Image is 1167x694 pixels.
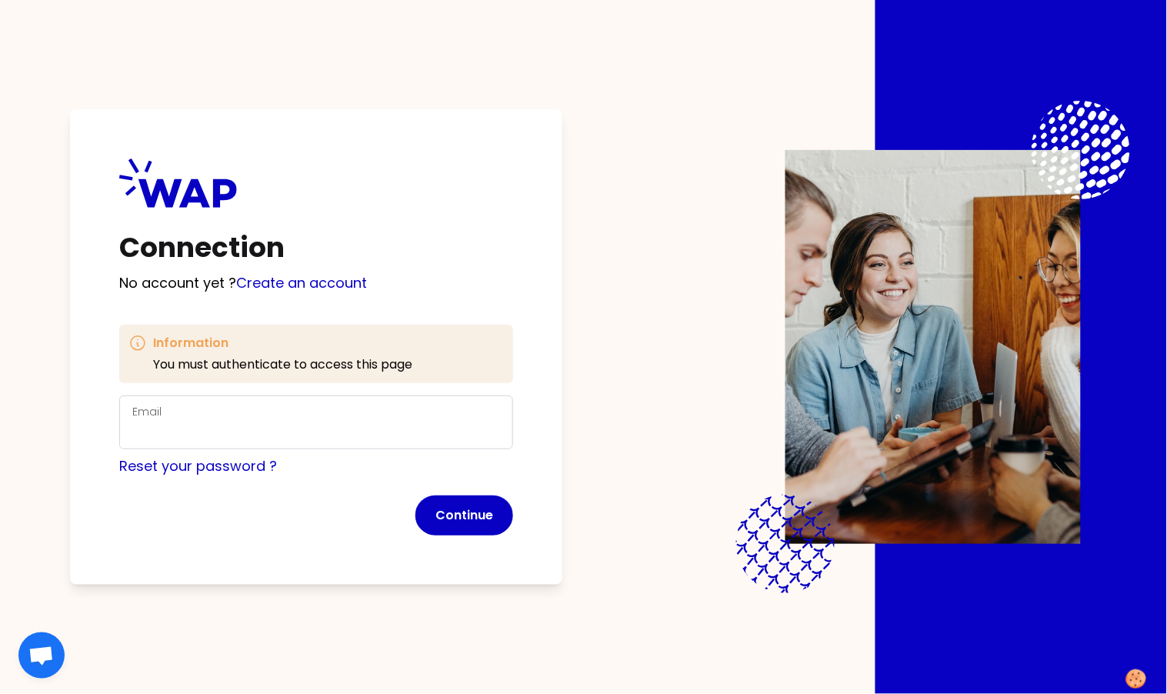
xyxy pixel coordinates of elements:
[119,232,513,263] h1: Connection
[18,632,65,679] div: Ouvrir le chat
[785,150,1081,544] img: Description
[415,495,513,536] button: Continue
[153,334,412,352] h3: Information
[119,456,277,475] a: Reset your password ?
[236,273,367,292] a: Create an account
[119,272,513,294] p: No account yet ?
[153,355,412,374] p: You must authenticate to access this page
[132,404,162,419] label: Email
